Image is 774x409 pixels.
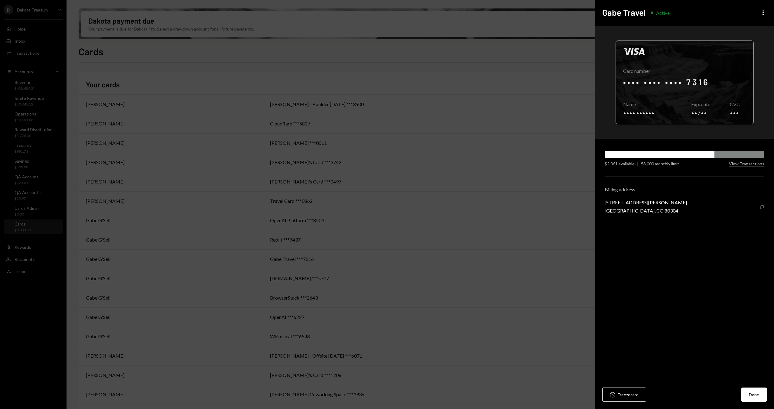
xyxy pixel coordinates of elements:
div: [GEOGRAPHIC_DATA], CO 80304 [605,208,687,213]
div: Billing address [605,187,764,192]
div: [STREET_ADDRESS][PERSON_NAME] [605,200,687,205]
h2: Gabe Travel [602,7,646,18]
div: $2,061 available [605,161,635,167]
div: | [637,161,639,167]
button: Done [741,388,767,402]
div: Freeze card [618,391,639,398]
div: Click to reveal [616,41,754,124]
div: Active [656,10,670,16]
div: $3,000 monthly limit [641,161,679,167]
button: View Transactions [729,161,764,167]
button: Freezecard [602,388,646,402]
